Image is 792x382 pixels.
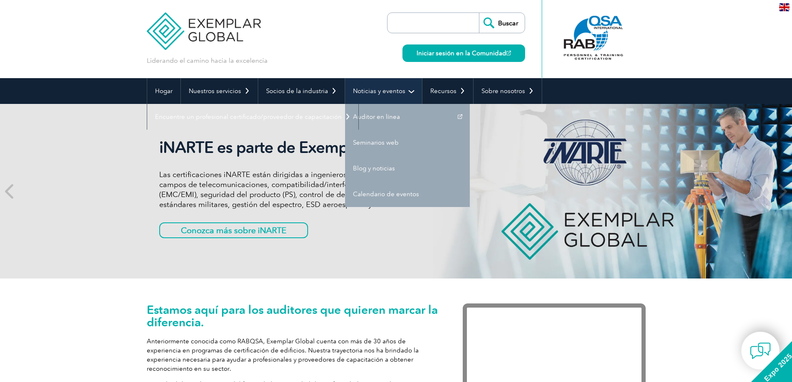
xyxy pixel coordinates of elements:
[159,170,444,209] font: Las certificaciones iNARTE están dirigidas a ingenieros y técnicos calificados en los campos de t...
[345,78,422,104] a: Noticias y eventos
[159,222,308,238] a: Conozca más sobre iNARTE
[258,78,345,104] a: Socios de la industria
[147,303,438,329] font: Estamos aquí para los auditores que quieren marcar la diferencia.
[506,51,511,55] img: open_square.png
[147,338,419,372] font: Anteriormente conocida como RABQSA, Exemplar Global cuenta con más de 30 años de experiencia en p...
[417,49,506,57] font: Iniciar sesión en la Comunidad
[155,113,342,121] font: Encuentre un profesional certificado/proveedor de capacitación
[474,78,542,104] a: Sobre nosotros
[147,104,358,130] a: Encuentre un profesional certificado/proveedor de capacitación
[430,87,456,95] font: Recursos
[481,87,525,95] font: Sobre nosotros
[353,113,400,121] font: Auditor en línea
[750,340,771,361] img: contact-chat.png
[353,139,399,146] font: Seminarios web
[159,138,415,157] font: iNARTE es parte de Exemplar Global
[353,87,405,95] font: Noticias y eventos
[345,181,470,207] a: Calendario de eventos
[147,78,180,104] a: Hogar
[402,44,525,62] a: Iniciar sesión en la Comunidad
[189,87,241,95] font: Nuestros servicios
[353,190,419,198] font: Calendario de eventos
[353,165,395,172] font: Blog y noticias
[147,57,268,64] font: Liderando el camino hacia la excelencia
[779,3,790,11] img: en
[345,155,470,181] a: Blog y noticias
[345,104,470,130] a: Auditor en línea
[345,130,470,155] a: Seminarios web
[181,78,258,104] a: Nuestros servicios
[422,78,473,104] a: Recursos
[181,225,286,235] font: Conozca más sobre iNARTE
[155,87,173,95] font: Hogar
[479,13,525,33] input: Buscar
[266,87,328,95] font: Socios de la industria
